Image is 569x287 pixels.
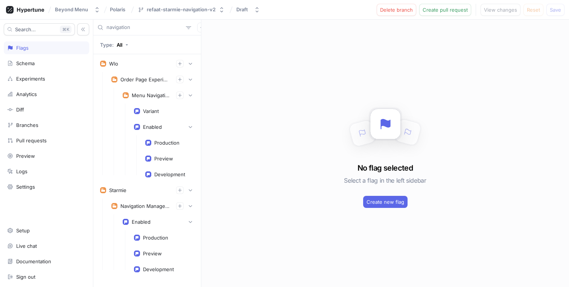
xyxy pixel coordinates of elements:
button: Create new flag [363,196,408,208]
div: Preview [154,156,173,162]
div: Enabled [132,219,151,225]
input: Search... [106,24,183,31]
div: Diff [16,107,24,113]
span: Search... [15,27,36,32]
div: Beyond Menu [55,6,88,13]
span: Delete branch [380,8,413,12]
div: Setup [16,227,30,234]
span: Create pull request [423,8,468,12]
button: Create pull request [419,4,471,16]
div: Preview [16,153,35,159]
div: Production [154,140,180,146]
div: Documentation [16,258,51,264]
h5: Select a flag in the left sidebar [344,174,426,187]
div: Navigation Management [120,203,170,209]
div: Analytics [16,91,37,97]
span: Save [550,8,561,12]
div: Enabled [143,124,162,130]
div: Starmie [109,187,126,193]
button: Search...K [4,23,75,35]
button: Beyond Menu [52,3,103,16]
div: Preview [143,250,162,256]
button: refaat-starmie-navigation-v2 [135,3,228,16]
div: Draft [236,6,248,13]
button: View changes [481,4,520,16]
div: Branches [16,122,38,128]
div: Production [143,235,168,241]
button: Reset [523,4,543,16]
button: Save [546,4,564,16]
div: Variant [143,108,159,114]
div: Menu Navigation Experiment [132,92,170,98]
div: Schema [16,60,35,66]
div: All [117,42,122,48]
div: Pull requests [16,137,47,143]
div: refaat-starmie-navigation-v2 [147,6,216,13]
button: Type: All [97,38,131,51]
span: Create new flag [367,200,404,204]
span: View changes [484,8,517,12]
div: Development [154,171,185,177]
div: Wlo [109,61,118,67]
a: Documentation [4,255,89,268]
span: Polaris [110,7,125,12]
div: Sign out [16,274,35,280]
div: Order Page Experiments [120,76,170,82]
div: Development [143,266,174,272]
span: Reset [527,8,540,12]
div: Settings [16,184,35,190]
h3: No flag selected [358,162,413,174]
p: Type: [100,42,114,48]
button: Draft [233,3,263,16]
div: K [60,26,72,33]
div: Flags [16,45,29,51]
div: Logs [16,168,27,174]
div: Live chat [16,243,37,249]
button: Delete branch [377,4,416,16]
div: Experiments [16,76,45,82]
